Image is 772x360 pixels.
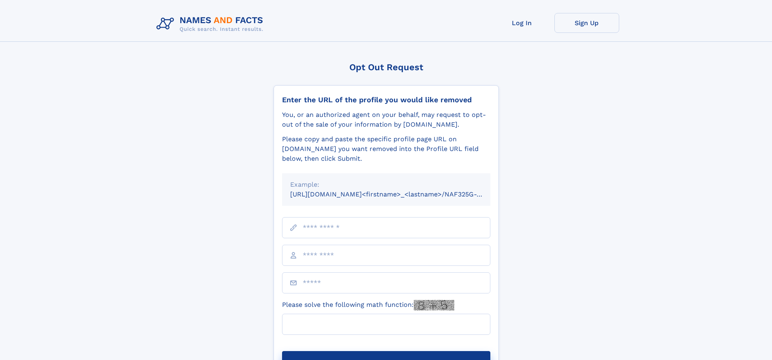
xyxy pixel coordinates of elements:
[290,190,506,198] small: [URL][DOMAIN_NAME]<firstname>_<lastname>/NAF325G-xxxxxxxx
[554,13,619,33] a: Sign Up
[282,134,490,164] div: Please copy and paste the specific profile page URL on [DOMAIN_NAME] you want removed into the Pr...
[282,300,454,310] label: Please solve the following math function:
[490,13,554,33] a: Log In
[282,95,490,104] div: Enter the URL of the profile you would like removed
[153,13,270,35] img: Logo Names and Facts
[290,180,482,190] div: Example:
[282,110,490,129] div: You, or an authorized agent on your behalf, may request to opt-out of the sale of your informatio...
[274,62,499,72] div: Opt Out Request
